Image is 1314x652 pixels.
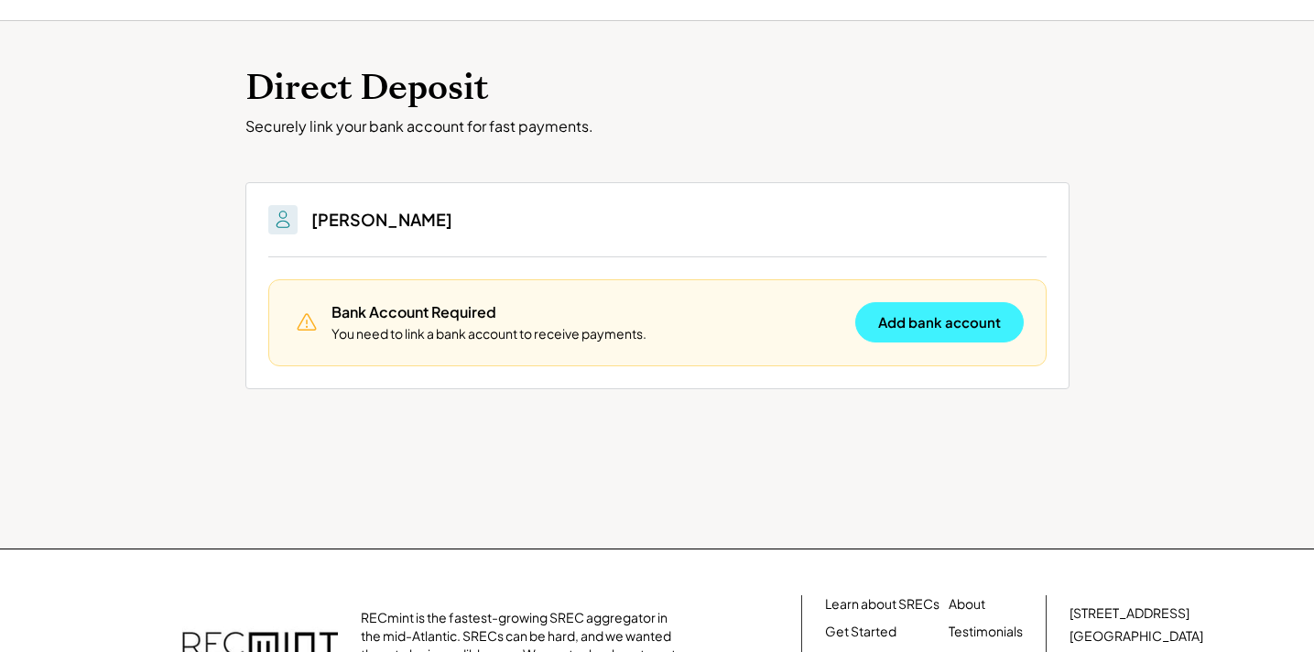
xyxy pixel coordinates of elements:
a: Testimonials [949,623,1023,641]
div: You need to link a bank account to receive payments. [331,325,646,343]
h3: [PERSON_NAME] [311,209,452,230]
a: About [949,595,985,614]
div: [GEOGRAPHIC_DATA] [1070,627,1203,646]
a: Learn about SRECs [825,595,939,614]
img: People.svg [272,209,294,231]
button: Add bank account [855,302,1024,342]
h1: Direct Deposit [245,67,1070,110]
div: [STREET_ADDRESS] [1070,604,1189,623]
a: Get Started [825,623,896,641]
div: Bank Account Required [331,302,496,322]
div: Securely link your bank account for fast payments. [245,117,1070,136]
